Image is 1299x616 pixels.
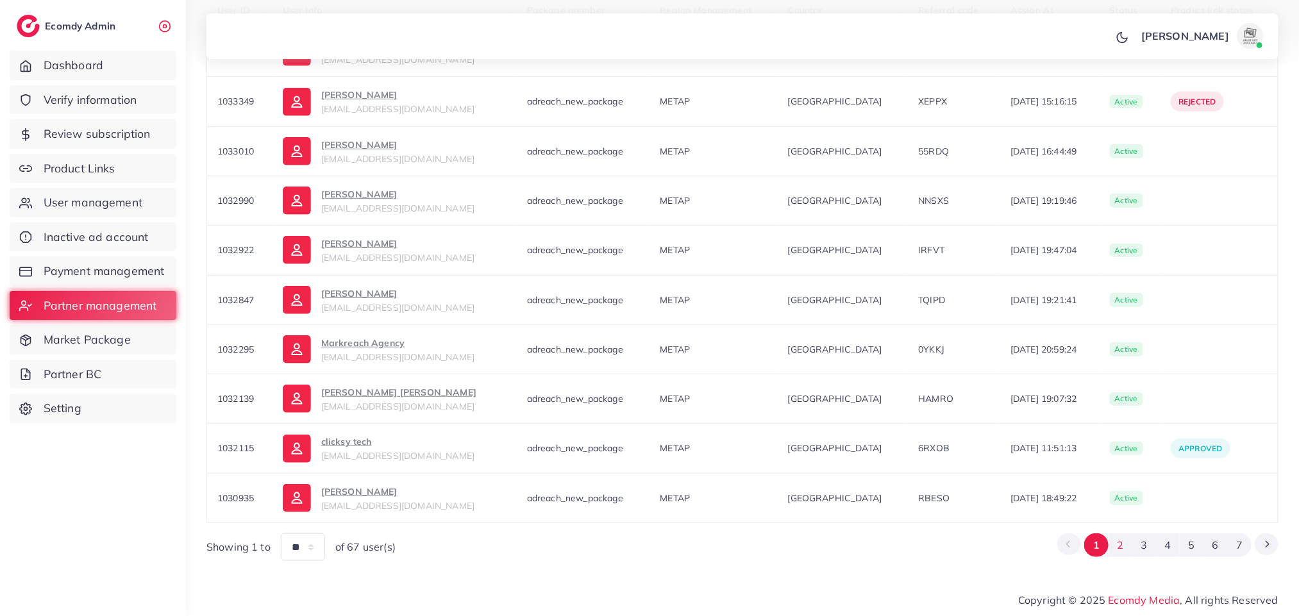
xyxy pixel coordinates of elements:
[1109,594,1180,606] a: Ecomdy Media
[10,360,176,389] a: Partner BC
[788,145,898,158] span: [GEOGRAPHIC_DATA]
[321,203,474,214] span: [EMAIL_ADDRESS][DOMAIN_NAME]
[1237,23,1263,49] img: avatar
[10,85,176,115] a: Verify information
[283,335,507,363] a: Markreach Agency[EMAIL_ADDRESS][DOMAIN_NAME]
[1110,442,1143,456] span: active
[44,366,102,383] span: Partner BC
[44,126,151,142] span: Review subscription
[321,385,476,400] p: [PERSON_NAME] [PERSON_NAME]
[283,286,507,314] a: [PERSON_NAME][EMAIL_ADDRESS][DOMAIN_NAME]
[527,146,623,157] span: adreach_new_package
[10,188,176,217] a: User management
[217,244,254,256] span: 1032922
[217,294,254,306] span: 1032847
[44,194,142,211] span: User management
[1180,533,1203,557] button: Go to page 5
[1010,145,1089,158] span: [DATE] 16:44:49
[1010,343,1089,356] span: [DATE] 20:59:24
[918,294,945,306] span: TQIPD
[660,442,690,454] span: METAP
[1178,97,1216,106] span: Rejected
[321,351,474,363] span: [EMAIL_ADDRESS][DOMAIN_NAME]
[217,96,254,107] span: 1033349
[1180,592,1278,608] span: , All rights Reserved
[10,119,176,149] a: Review subscription
[660,393,690,404] span: METAP
[44,229,149,246] span: Inactive ad account
[335,540,396,554] span: of 67 user(s)
[283,236,507,264] a: [PERSON_NAME][EMAIL_ADDRESS][DOMAIN_NAME]
[10,325,176,354] a: Market Package
[788,244,898,256] span: [GEOGRAPHIC_DATA]
[660,96,690,107] span: METAP
[660,146,690,157] span: METAP
[10,154,176,183] a: Product Links
[1156,533,1180,557] button: Go to page 4
[283,87,507,115] a: [PERSON_NAME][EMAIL_ADDRESS][DOMAIN_NAME]
[1010,244,1089,256] span: [DATE] 19:47:04
[44,331,131,348] span: Market Package
[527,294,623,306] span: adreach_new_package
[206,540,271,554] span: Showing 1 to
[44,92,137,108] span: Verify information
[1010,95,1089,108] span: [DATE] 15:16:15
[45,20,119,32] h2: Ecomdy Admin
[44,297,157,314] span: Partner management
[1010,442,1089,454] span: [DATE] 11:51:13
[283,236,311,264] img: ic-user-info.36bf1079.svg
[788,95,898,108] span: [GEOGRAPHIC_DATA]
[283,484,507,512] a: [PERSON_NAME][EMAIL_ADDRESS][DOMAIN_NAME]
[283,385,311,413] img: ic-user-info.36bf1079.svg
[918,393,953,404] span: HAMRO
[283,385,507,413] a: [PERSON_NAME] [PERSON_NAME][EMAIL_ADDRESS][DOMAIN_NAME]
[1110,194,1143,208] span: active
[321,302,474,313] span: [EMAIL_ADDRESS][DOMAIN_NAME]
[321,286,474,301] p: [PERSON_NAME]
[527,96,623,107] span: adreach_new_package
[321,137,474,153] p: [PERSON_NAME]
[1255,533,1278,555] button: Go to next page
[321,335,474,351] p: Markreach Agency
[918,96,947,107] span: XEPPX
[10,291,176,320] a: Partner management
[918,492,950,504] span: RBESO
[918,195,949,206] span: NNSXS
[1010,492,1089,504] span: [DATE] 18:49:22
[10,51,176,80] a: Dashboard
[217,442,254,454] span: 1032115
[321,103,474,115] span: [EMAIL_ADDRESS][DOMAIN_NAME]
[788,442,898,454] span: [GEOGRAPHIC_DATA]
[283,434,507,462] a: clicksy tech[EMAIL_ADDRESS][DOMAIN_NAME]
[527,195,623,206] span: adreach_new_package
[660,244,690,256] span: METAP
[1109,533,1132,557] button: Go to page 2
[788,492,898,504] span: [GEOGRAPHIC_DATA]
[527,442,623,454] span: adreach_new_package
[1141,28,1229,44] p: [PERSON_NAME]
[1010,294,1089,306] span: [DATE] 19:21:41
[1203,533,1227,557] button: Go to page 6
[321,87,474,103] p: [PERSON_NAME]
[1132,533,1156,557] button: Go to page 3
[283,187,311,215] img: ic-user-info.36bf1079.svg
[1010,392,1089,405] span: [DATE] 19:07:32
[1228,533,1252,557] button: Go to page 7
[217,344,254,355] span: 1032295
[788,343,898,356] span: [GEOGRAPHIC_DATA]
[321,500,474,512] span: [EMAIL_ADDRESS][DOMAIN_NAME]
[527,344,623,355] span: adreach_new_package
[788,392,898,405] span: [GEOGRAPHIC_DATA]
[283,137,507,165] a: [PERSON_NAME][EMAIL_ADDRESS][DOMAIN_NAME]
[660,195,690,206] span: METAP
[283,435,311,463] img: ic-user-info.36bf1079.svg
[283,88,311,116] img: ic-user-info.36bf1079.svg
[1110,491,1143,505] span: active
[1084,533,1108,557] button: Go to page 1
[918,146,949,157] span: 55RDQ
[1134,23,1268,49] a: [PERSON_NAME]avatar
[217,492,254,504] span: 1030935
[321,252,474,263] span: [EMAIL_ADDRESS][DOMAIN_NAME]
[44,57,103,74] span: Dashboard
[918,442,950,454] span: 6RXOB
